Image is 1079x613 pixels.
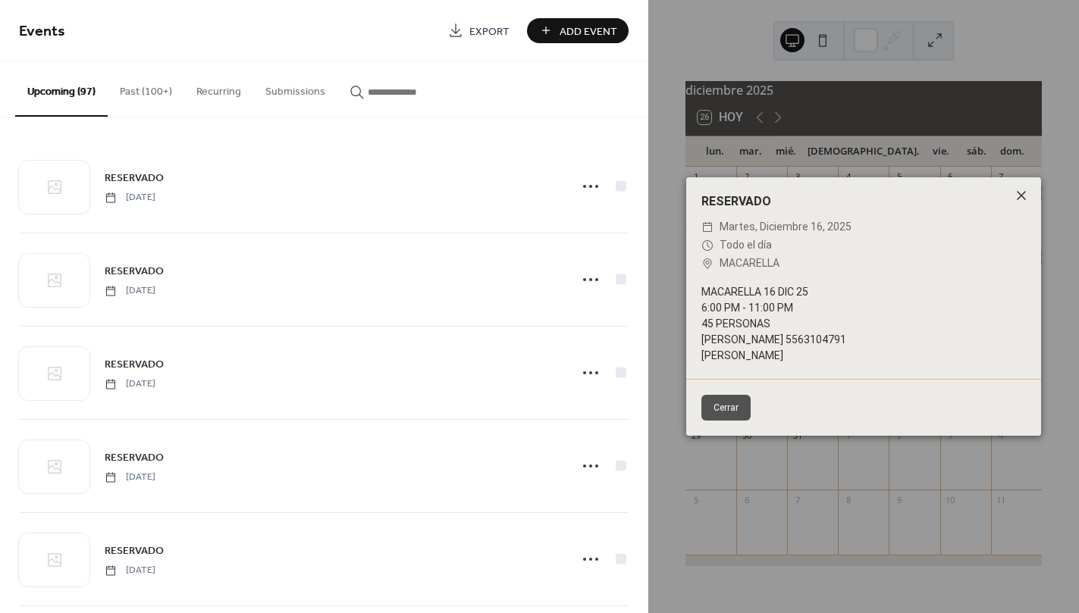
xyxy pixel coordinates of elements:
[184,61,253,115] button: Recurring
[701,236,714,255] div: ​
[701,255,714,273] div: ​
[15,61,108,117] button: Upcoming (97)
[105,357,164,373] span: RESERVADO
[105,170,164,186] span: RESERVADO
[108,61,184,115] button: Past (100+)
[253,61,337,115] button: Submissions
[701,218,714,236] div: ​
[720,218,852,236] span: martes, diciembre 16, 2025
[105,377,155,391] span: [DATE]
[720,236,772,255] span: Todo el día
[105,284,155,298] span: [DATE]
[469,23,510,39] span: Export
[686,192,1041,211] div: RESERVADO
[105,471,155,484] span: [DATE]
[720,255,779,273] span: MACARELLA
[105,564,155,577] span: [DATE]
[105,262,164,280] a: RESERVADO
[105,450,164,466] span: RESERVADO
[701,395,751,421] button: Cerrar
[527,18,629,43] button: Add Event
[105,542,164,559] a: RESERVADO
[105,355,164,373] a: RESERVADO
[686,284,1041,364] div: MACARELLA 16 DIC 25 6:00 PM - 11:00 PM 45 PERSONAS [PERSON_NAME] 5563104791 [PERSON_NAME]
[105,449,164,466] a: RESERVADO
[19,17,65,46] span: Events
[437,18,521,43] a: Export
[560,23,617,39] span: Add Event
[105,264,164,280] span: RESERVADO
[105,191,155,205] span: [DATE]
[105,543,164,559] span: RESERVADO
[105,169,164,186] a: RESERVADO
